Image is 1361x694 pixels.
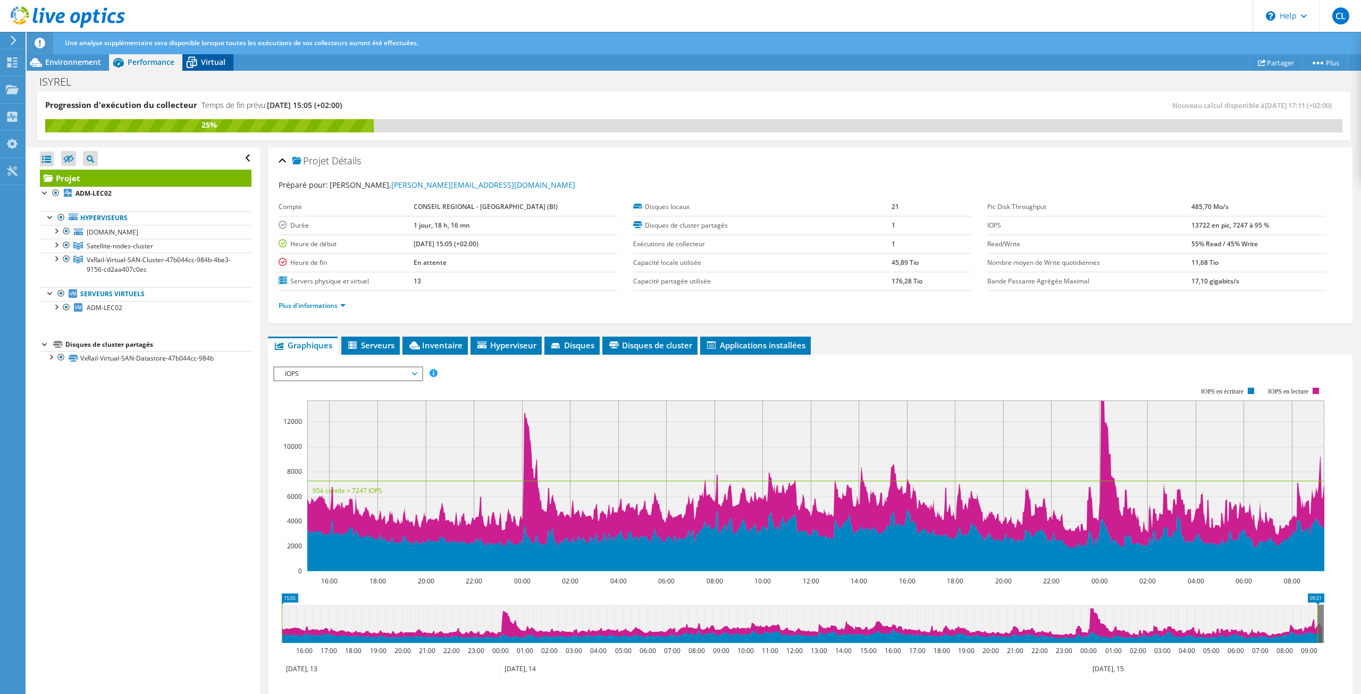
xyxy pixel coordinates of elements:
[40,351,251,365] a: VxRail-Virtual-SAN-Datastore-47b044cc-984b
[562,576,578,586] text: 02:00
[321,576,338,586] text: 16:00
[541,646,558,655] text: 02:00
[40,170,251,187] a: Projet
[633,220,892,231] label: Disques de cluster partagés
[958,646,974,655] text: 19:00
[201,57,225,67] span: Virtual
[40,211,251,225] a: Hyperviseurs
[332,154,361,167] span: Détails
[273,340,332,350] span: Graphiques
[934,646,950,655] text: 18:00
[633,239,892,249] label: Exécutions de collecteur
[283,442,302,451] text: 10000
[128,57,174,67] span: Performance
[279,180,328,190] label: Préparé pour:
[737,646,754,655] text: 10:00
[811,646,827,655] text: 13:00
[1179,646,1195,655] text: 04:00
[1080,646,1097,655] text: 00:00
[414,258,447,267] b: En attente
[860,646,877,655] text: 15:00
[1249,54,1303,71] a: Partager
[279,257,414,268] label: Heure de fin
[267,100,342,110] span: [DATE] 15:05 (+02:00)
[1043,576,1060,586] text: 22:00
[298,566,302,575] text: 0
[892,277,922,286] b: 176,28 Tio
[615,646,632,655] text: 05:00
[608,340,692,350] span: Disques de cluster
[1266,11,1275,21] svg: \n
[1191,239,1258,248] b: 55% Read / 45% Write
[1236,576,1252,586] text: 06:00
[279,276,414,287] label: Servers physique et virtuel
[633,276,892,287] label: Capacité partagée utilisée
[947,576,963,586] text: 18:00
[280,367,416,380] span: IOPS
[1105,646,1122,655] text: 01:00
[419,646,435,655] text: 21:00
[283,417,302,426] text: 12000
[517,646,533,655] text: 01:00
[851,576,867,586] text: 14:00
[987,239,1191,249] label: Read/Write
[982,646,999,655] text: 20:00
[658,576,675,586] text: 06:00
[279,220,414,231] label: Durée
[1228,646,1244,655] text: 06:00
[391,180,575,190] a: [PERSON_NAME][EMAIL_ADDRESS][DOMAIN_NAME]
[1302,54,1348,71] a: Plus
[418,576,434,586] text: 20:00
[803,576,819,586] text: 12:00
[292,156,329,166] span: Projet
[345,646,362,655] text: 18:00
[1007,646,1023,655] text: 21:00
[1265,101,1332,110] span: [DATE] 17:11 (+02:00)
[370,646,387,655] text: 19:00
[1031,646,1048,655] text: 22:00
[1056,646,1072,655] text: 23:00
[899,576,915,586] text: 16:00
[987,257,1191,268] label: Nombre moyen de Write quotidiennes
[892,221,895,230] b: 1
[443,646,460,655] text: 22:00
[1191,221,1269,230] b: 13722 en pic, 7247 à 95 %
[313,486,382,495] text: 95è centile = 7247 IOPS
[892,239,895,248] b: 1
[330,180,575,190] span: [PERSON_NAME],
[468,646,484,655] text: 23:00
[1301,646,1317,655] text: 09:00
[1332,7,1349,24] span: CL
[347,340,394,350] span: Serveurs
[1139,576,1156,586] text: 02:00
[279,301,346,310] a: Plus d'informations
[664,646,680,655] text: 07:00
[590,646,607,655] text: 04:00
[1154,646,1171,655] text: 03:00
[408,340,463,350] span: Inventaire
[1188,576,1204,586] text: 04:00
[786,646,803,655] text: 12:00
[65,38,418,47] span: Une analyse supplémentaire sera disponible lorsque toutes les exécutions de vos collecteurs auron...
[75,189,112,198] b: ADM-LEC02
[476,340,536,350] span: Hyperviseur
[35,76,88,88] h1: ISYREL
[201,99,342,111] h4: Temps de fin prévu:
[394,646,411,655] text: 20:00
[279,202,414,212] label: Compte
[414,202,558,211] b: CONSEIL REGIONAL - [GEOGRAPHIC_DATA] (BI)
[688,646,705,655] text: 08:00
[287,492,302,501] text: 6000
[987,220,1191,231] label: IOPS
[40,239,251,253] a: Satellite-nodes-cluster
[65,338,251,351] div: Disques de cluster partagés
[633,257,892,268] label: Capacité locale utilisée
[1191,258,1219,267] b: 11,68 Tio
[1130,646,1146,655] text: 02:00
[321,646,337,655] text: 17:00
[987,276,1191,287] label: Bande Passante Agrégée Maximal
[40,253,251,276] a: VxRail-Virtual-SAN-Cluster-47b044cc-984b-4be3-9156-cd2aa407c0ec
[414,277,421,286] b: 13
[707,576,723,586] text: 08:00
[87,228,138,237] span: [DOMAIN_NAME]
